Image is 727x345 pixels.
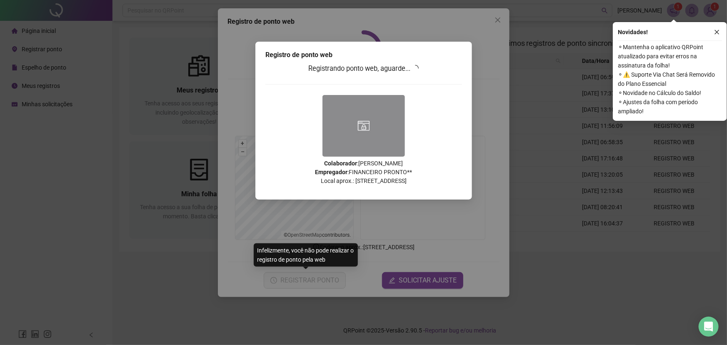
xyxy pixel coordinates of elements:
[254,243,358,267] div: Infelizmente, você não pode realizar o registro de ponto pela web
[618,27,648,37] span: Novidades !
[618,97,722,116] span: ⚬ Ajustes da folha com período ampliado!
[322,95,405,157] img: Z
[265,159,462,185] p: : [PERSON_NAME] : FINANCEIRO PRONTO** Local aprox.: [STREET_ADDRESS]
[265,63,462,74] h3: Registrando ponto web, aguarde...
[699,317,719,337] div: Open Intercom Messenger
[265,50,462,60] div: Registro de ponto web
[315,169,347,175] strong: Empregador
[714,29,720,35] span: close
[618,42,722,70] span: ⚬ Mantenha o aplicativo QRPoint atualizado para evitar erros na assinatura da folha!
[324,160,357,167] strong: Colaborador
[412,65,419,72] span: loading
[618,70,722,88] span: ⚬ ⚠️ Suporte Via Chat Será Removido do Plano Essencial
[618,88,722,97] span: ⚬ Novidade no Cálculo do Saldo!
